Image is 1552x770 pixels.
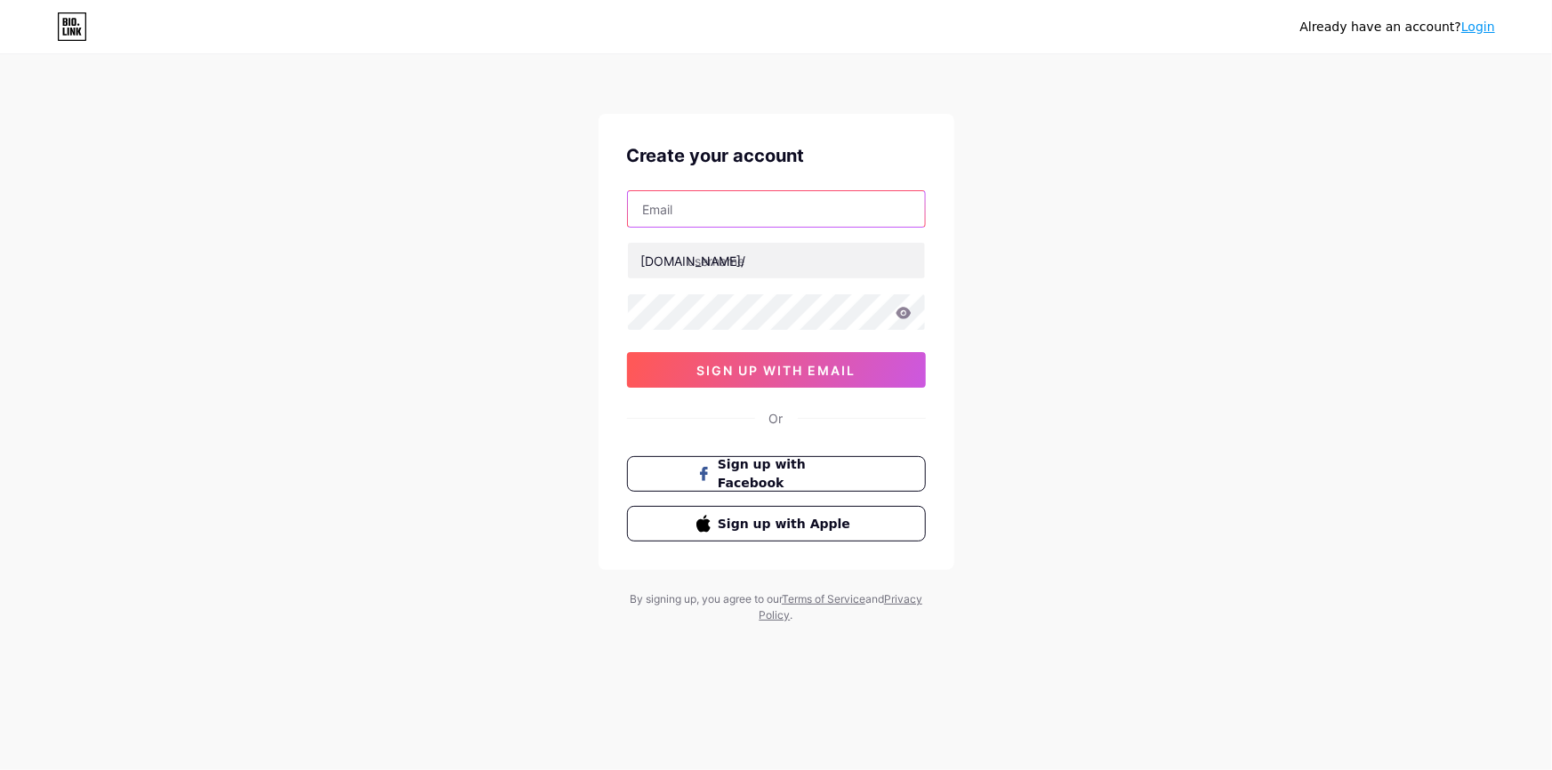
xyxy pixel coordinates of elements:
[627,506,926,541] button: Sign up with Apple
[718,515,856,533] span: Sign up with Apple
[1461,20,1495,34] a: Login
[628,243,925,278] input: username
[627,456,926,492] button: Sign up with Facebook
[627,352,926,388] button: sign up with email
[625,591,928,623] div: By signing up, you agree to our and .
[628,191,925,227] input: Email
[782,592,865,606] a: Terms of Service
[641,252,746,270] div: [DOMAIN_NAME]/
[627,142,926,169] div: Create your account
[1300,18,1495,36] div: Already have an account?
[696,363,856,378] span: sign up with email
[718,455,856,493] span: Sign up with Facebook
[769,409,784,428] div: Or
